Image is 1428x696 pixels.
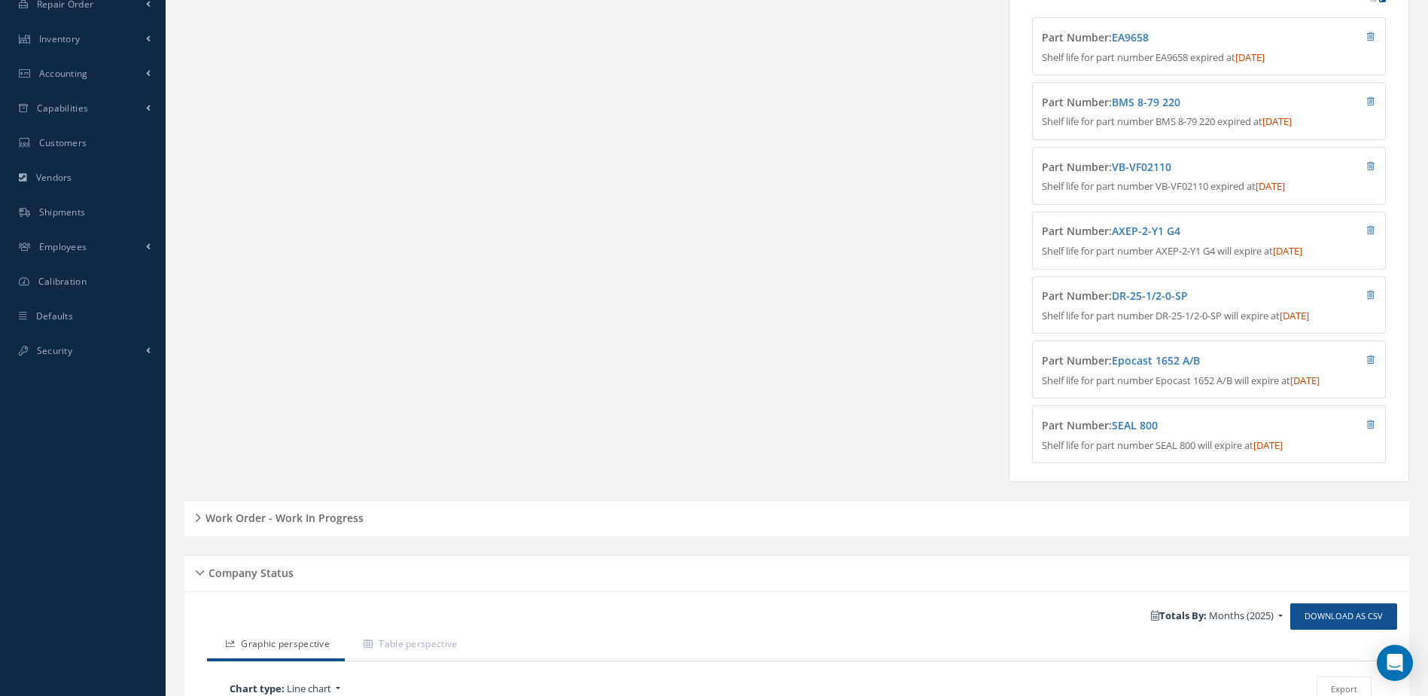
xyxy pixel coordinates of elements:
[39,32,81,45] span: Inventory
[1235,50,1265,64] span: [DATE]
[1109,95,1180,109] span: :
[1290,374,1320,387] span: [DATE]
[230,682,285,695] b: Chart type:
[1112,224,1180,238] a: AXEP-2-Y1 G4
[207,630,345,661] a: Graphic perspective
[1112,95,1180,109] a: BMS 8-79 220
[39,206,86,218] span: Shipments
[1290,603,1397,630] a: Download as CSV
[1042,438,1375,453] p: Shelf life for part number SEAL 800 will expire at
[1143,605,1290,627] a: Totals By: Months (2025)
[37,344,72,357] span: Security
[38,275,87,288] span: Calibration
[1112,418,1158,432] a: SEAL 800
[39,240,87,253] span: Employees
[1109,288,1188,303] span: :
[1112,353,1200,368] a: Epocast 1652 A/B
[1042,420,1286,432] h4: Part Number
[1042,244,1375,259] p: Shelf life for part number AXEP-2-Y1 G4 will expire at
[1042,179,1375,194] p: Shelf life for part number VB-VF02110 expired at
[1273,244,1302,258] span: [DATE]
[1042,50,1375,66] p: Shelf life for part number EA9658 expired at
[36,171,72,184] span: Vendors
[39,67,88,80] span: Accounting
[1256,179,1285,193] span: [DATE]
[1112,288,1188,303] a: DR-25-1/2-0-SP
[1042,290,1286,303] h4: Part Number
[1262,114,1292,128] span: [DATE]
[287,682,331,695] span: Line chart
[1151,609,1207,622] b: Totals By:
[1042,96,1286,109] h4: Part Number
[1112,30,1149,44] a: EA9658
[1042,355,1286,368] h4: Part Number
[1377,645,1413,681] div: Open Intercom Messenger
[1109,224,1180,238] span: :
[36,310,73,322] span: Defaults
[1209,609,1274,622] span: Months (2025)
[1042,374,1375,389] p: Shelf life for part number Epocast 1652 A/B will expire at
[1042,225,1286,238] h4: Part Number
[1109,353,1200,368] span: :
[204,562,294,580] h5: Company Status
[1042,309,1375,324] p: Shelf life for part number DR-25-1/2-0-SP will expire at
[37,102,89,114] span: Capabilities
[201,507,364,525] h5: Work Order - Work In Progress
[1109,160,1171,174] span: :
[39,136,87,149] span: Customers
[1112,160,1171,174] a: VB-VF02110
[1109,418,1158,432] span: :
[1042,114,1375,130] p: Shelf life for part number BMS 8-79 220 expired at
[1253,438,1283,452] span: [DATE]
[1280,309,1309,322] span: [DATE]
[1042,161,1286,174] h4: Part Number
[1109,30,1149,44] span: :
[345,630,472,661] a: Table perspective
[1042,32,1286,44] h4: Part Number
